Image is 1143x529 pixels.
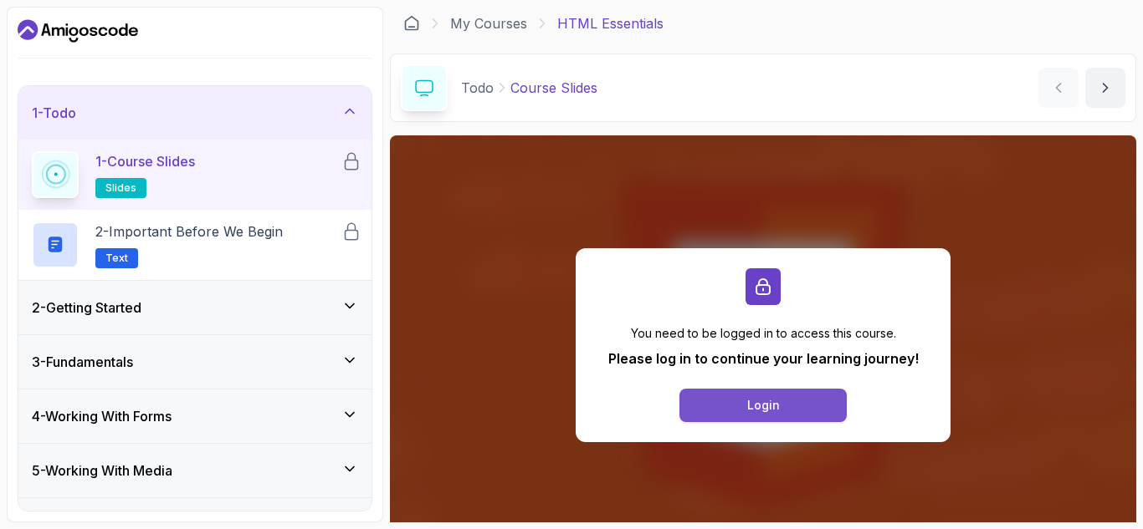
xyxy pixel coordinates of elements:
button: Login [679,389,847,422]
a: Dashboard [403,15,420,32]
p: 2 - Important Before We Begin [95,221,283,242]
h3: 3 - Fundamentals [32,352,133,372]
p: HTML Essentials [557,13,664,33]
a: My Courses [450,13,527,33]
button: next content [1085,68,1125,108]
h3: 1 - Todo [32,103,76,123]
p: Course Slides [510,78,597,98]
a: Dashboard [18,18,138,44]
button: 1-Todo [18,86,372,140]
div: Login [747,397,780,414]
p: 1 - Course Slides [95,151,195,171]
p: Todo [461,78,494,98]
button: 1-Course Slidesslides [32,151,358,198]
span: Text [105,252,128,265]
button: 5-Working With Media [18,444,372,497]
p: You need to be logged in to access this course. [608,325,919,342]
h3: 2 - Getting Started [32,298,141,318]
button: 4-Working With Forms [18,389,372,443]
button: 3-Fundamentals [18,335,372,389]
span: slides [105,181,136,195]
button: 2-Getting Started [18,281,372,334]
h3: 5 - Working With Media [32,460,172,481]
button: 2-Important Before We BeginText [32,221,358,268]
button: previous content [1038,68,1079,108]
h3: 4 - Working With Forms [32,406,172,426]
p: Please log in to continue your learning journey! [608,348,919,369]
